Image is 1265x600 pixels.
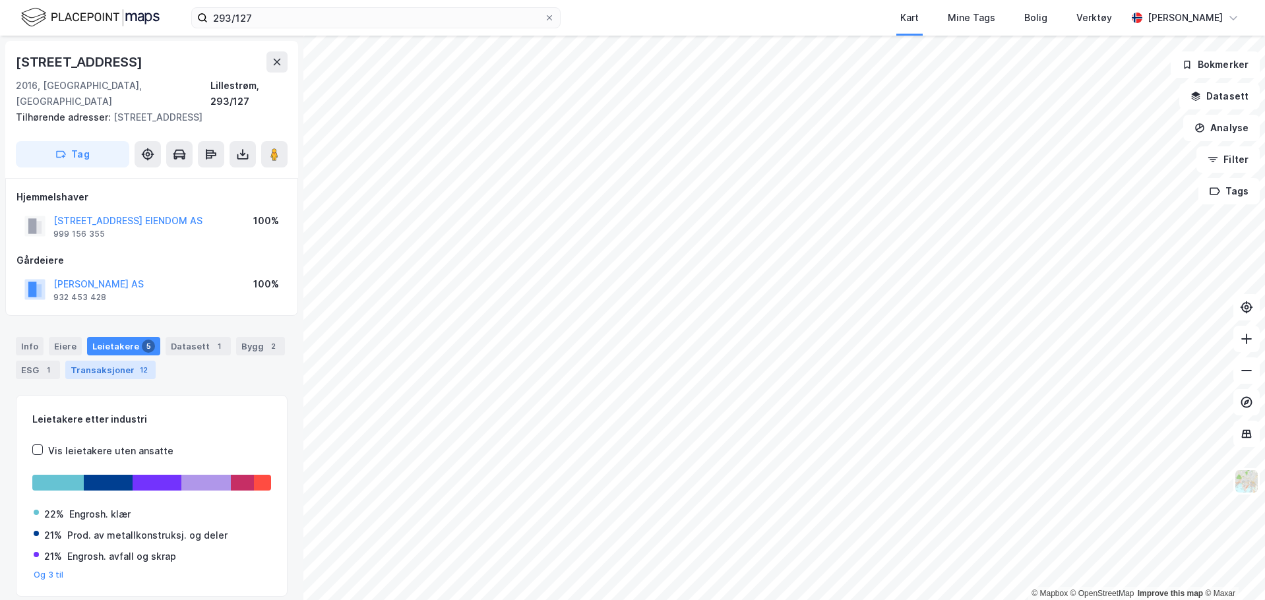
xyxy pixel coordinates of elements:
[1171,51,1260,78] button: Bokmerker
[253,276,279,292] div: 100%
[1138,589,1203,598] a: Improve this map
[44,527,62,543] div: 21%
[208,8,544,28] input: Søk på adresse, matrikkel, gårdeiere, leietakere eller personer
[16,109,277,125] div: [STREET_ADDRESS]
[16,361,60,379] div: ESG
[87,337,160,355] div: Leietakere
[44,549,62,564] div: 21%
[65,361,156,379] div: Transaksjoner
[69,506,131,522] div: Engrosh. klær
[1199,537,1265,600] iframe: Chat Widget
[53,229,105,239] div: 999 156 355
[16,51,145,73] div: [STREET_ADDRESS]
[16,253,287,268] div: Gårdeiere
[1234,469,1259,494] img: Z
[1076,10,1112,26] div: Verktøy
[42,363,55,376] div: 1
[21,6,160,29] img: logo.f888ab2527a4732fd821a326f86c7f29.svg
[253,213,279,229] div: 100%
[16,189,287,205] div: Hjemmelshaver
[1032,589,1068,598] a: Mapbox
[67,549,176,564] div: Engrosh. avfall og skrap
[49,337,82,355] div: Eiere
[948,10,995,26] div: Mine Tags
[67,527,228,543] div: Prod. av metallkonstruksj. og deler
[142,340,155,353] div: 5
[48,443,173,459] div: Vis leietakere uten ansatte
[44,506,64,522] div: 22%
[1199,537,1265,600] div: Kontrollprogram for chat
[1179,83,1260,109] button: Datasett
[900,10,919,26] div: Kart
[16,141,129,167] button: Tag
[1148,10,1223,26] div: [PERSON_NAME]
[16,111,113,123] span: Tilhørende adresser:
[137,363,150,376] div: 12
[16,337,44,355] div: Info
[1070,589,1134,598] a: OpenStreetMap
[166,337,231,355] div: Datasett
[53,292,106,303] div: 932 453 428
[210,78,288,109] div: Lillestrøm, 293/127
[16,78,210,109] div: 2016, [GEOGRAPHIC_DATA], [GEOGRAPHIC_DATA]
[1024,10,1047,26] div: Bolig
[236,337,285,355] div: Bygg
[1183,115,1260,141] button: Analyse
[32,411,271,427] div: Leietakere etter industri
[266,340,280,353] div: 2
[212,340,226,353] div: 1
[1196,146,1260,173] button: Filter
[1198,178,1260,204] button: Tags
[34,570,64,580] button: Og 3 til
